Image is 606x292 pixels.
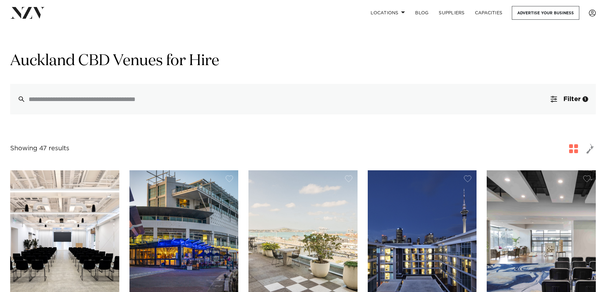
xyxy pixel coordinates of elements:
h1: Auckland CBD Venues for Hire [10,51,596,71]
a: Locations [366,6,410,20]
img: nzv-logo.png [10,7,45,18]
a: SUPPLIERS [434,6,470,20]
button: Filter1 [543,84,596,114]
a: BLOG [410,6,434,20]
div: Showing 47 results [10,144,69,153]
span: Filter [563,96,581,102]
a: Advertise your business [512,6,579,20]
div: 1 [582,96,588,102]
a: Capacities [470,6,508,20]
